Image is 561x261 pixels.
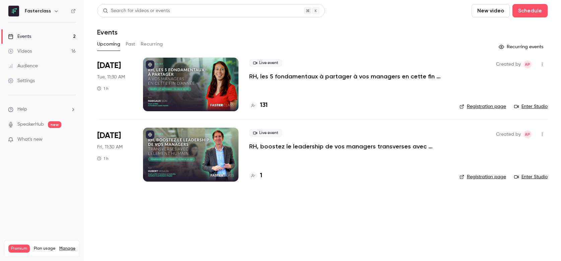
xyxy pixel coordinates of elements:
div: Mots-clés [83,43,102,47]
a: Enter Studio [514,174,548,180]
div: Domaine [34,43,52,47]
span: Premium [8,245,30,253]
a: 131 [249,101,268,110]
div: Audience [8,63,38,69]
span: [DATE] [97,130,121,141]
button: Recurring events [496,42,548,52]
span: Plan usage [34,246,55,251]
a: 1 [249,171,262,180]
li: help-dropdown-opener [8,106,76,113]
h1: Events [97,28,118,36]
span: new [48,121,61,128]
div: v 4.0.25 [19,11,33,16]
span: [DATE] [97,60,121,71]
div: Domaine: [DOMAIN_NAME] [17,17,76,23]
a: RH, les 5 fondamentaux à partager à vos managers en cette fin d’année. [249,72,449,80]
a: Registration page [460,103,506,110]
a: Registration page [460,174,506,180]
h4: 131 [260,101,268,110]
button: Schedule [512,4,548,17]
h6: Fasterclass [25,8,51,14]
h4: 1 [260,171,262,180]
span: What's new [17,136,43,143]
a: Enter Studio [514,103,548,110]
span: Live event [249,129,282,137]
span: AP [525,130,530,138]
img: Fasterclass [8,6,19,16]
div: Videos [8,48,32,55]
div: 1 h [97,156,109,161]
a: SpeakerHub [17,121,44,128]
a: Manage [59,246,75,251]
img: tab_keywords_by_traffic_grey.svg [76,42,81,48]
span: Created by [496,130,521,138]
div: Oct 17 Fri, 11:30 AM (Europe/Paris) [97,128,132,181]
div: Oct 7 Tue, 11:30 AM (Europe/Paris) [97,58,132,111]
span: Fri, 11:30 AM [97,144,123,150]
span: Created by [496,60,521,68]
span: Amory Panné [523,60,532,68]
span: AP [525,60,530,68]
button: Past [126,39,135,50]
button: Recurring [141,39,163,50]
img: tab_domain_overview_orange.svg [27,42,32,48]
a: RH, boostez le leadership de vos managers transverses avec l’Élement Humain. [249,142,449,150]
img: website_grey.svg [11,17,16,23]
span: Amory Panné [523,130,532,138]
div: Events [8,33,31,40]
div: 1 h [97,86,109,91]
span: Live event [249,59,282,67]
button: New video [472,4,510,17]
button: Upcoming [97,39,120,50]
img: logo_orange.svg [11,11,16,16]
div: Search for videos or events [103,7,170,14]
div: Settings [8,77,35,84]
span: Tue, 11:30 AM [97,74,125,80]
span: Help [17,106,27,113]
